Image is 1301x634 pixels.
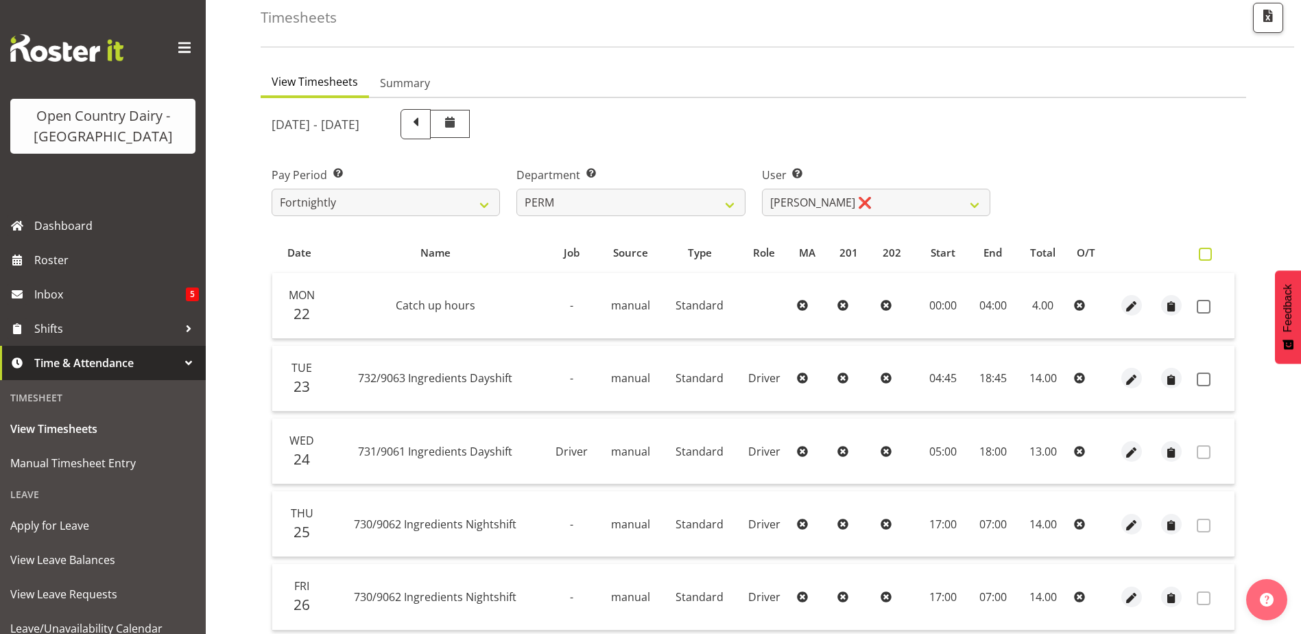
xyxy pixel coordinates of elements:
span: Summary [380,75,430,91]
span: - [570,371,573,386]
td: 14.00 [1017,564,1069,630]
span: Thu [291,506,313,521]
span: View Leave Requests [10,584,195,604]
td: 17:00 [918,564,968,630]
label: Department [516,167,745,183]
span: manual [611,589,650,604]
td: 18:00 [968,419,1017,484]
span: Mon [289,287,315,303]
span: View Timesheets [10,419,195,439]
span: Driver [748,444,780,459]
button: Feedback - Show survey [1275,270,1301,364]
a: View Leave Requests [3,577,202,611]
td: Standard [663,564,737,630]
h5: [DATE] - [DATE] [272,117,359,132]
span: View Timesheets [272,73,358,90]
a: View Leave Balances [3,543,202,577]
span: 732/9063 Ingredients Dayshift [358,371,512,386]
span: 730/9062 Ingredients Nightshift [354,589,516,604]
td: 00:00 [918,273,968,339]
button: Export CSV [1253,3,1283,33]
td: 18:45 [968,346,1017,412]
span: 23 [294,377,310,396]
span: O/T [1077,245,1095,261]
a: View Timesheets [3,412,202,446]
img: help-xxl-2.png [1260,593,1274,607]
span: manual [611,517,650,532]
span: 5 [186,287,199,301]
span: Feedback [1282,284,1294,332]
span: - [570,298,573,313]
td: 04:45 [918,346,968,412]
span: Manual Timesheet Entry [10,453,195,473]
span: Dashboard [34,215,199,236]
span: 202 [883,245,901,261]
td: 4.00 [1017,273,1069,339]
td: 07:00 [968,564,1017,630]
span: 731/9061 Ingredients Dayshift [358,444,512,459]
span: Total [1030,245,1055,261]
label: User [762,167,990,183]
td: 14.00 [1017,346,1069,412]
td: 04:00 [968,273,1017,339]
span: manual [611,298,650,313]
td: 07:00 [968,491,1017,557]
span: 26 [294,595,310,614]
span: Apply for Leave [10,515,195,536]
div: Timesheet [3,384,202,412]
span: Fri [294,578,309,594]
span: Wed [289,433,314,448]
span: Driver [748,517,780,532]
span: View Leave Balances [10,550,195,570]
span: Type [688,245,712,261]
span: Driver [748,589,780,604]
td: 14.00 [1017,491,1069,557]
span: - [570,517,573,532]
label: Pay Period [272,167,500,183]
td: 05:00 [918,419,968,484]
span: Date [287,245,311,261]
span: MA [799,245,815,261]
span: 730/9062 Ingredients Nightshift [354,517,516,532]
span: Catch up hours [396,298,475,313]
span: Name [420,245,451,261]
span: Start [931,245,955,261]
td: Standard [663,346,737,412]
span: Role [753,245,775,261]
td: Standard [663,419,737,484]
span: 24 [294,449,310,469]
span: Source [613,245,648,261]
span: End [983,245,1002,261]
span: Driver [748,371,780,386]
span: Roster [34,250,199,270]
span: Inbox [34,284,186,305]
span: manual [611,371,650,386]
span: Job [564,245,580,261]
div: Open Country Dairy - [GEOGRAPHIC_DATA] [24,106,182,147]
span: Time & Attendance [34,353,178,373]
a: Apply for Leave [3,508,202,543]
span: Driver [556,444,588,459]
img: Rosterit website logo [10,34,123,62]
span: Tue [291,360,312,375]
span: Shifts [34,318,178,339]
span: - [570,589,573,604]
span: 22 [294,304,310,323]
td: Standard [663,491,737,557]
td: 13.00 [1017,419,1069,484]
span: 201 [839,245,858,261]
div: Leave [3,480,202,508]
td: 17:00 [918,491,968,557]
span: manual [611,444,650,459]
td: Standard [663,273,737,339]
a: Manual Timesheet Entry [3,446,202,480]
span: 25 [294,522,310,541]
h4: Timesheets [261,10,337,25]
